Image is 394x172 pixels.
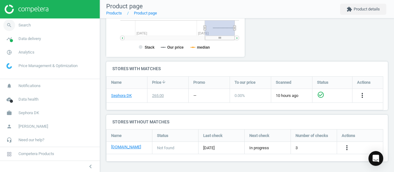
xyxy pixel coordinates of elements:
button: more_vert [359,92,366,100]
i: more_vert [343,144,351,151]
button: extensionProduct details [340,4,386,15]
span: Last check [203,133,223,138]
img: ajHJNr6hYgQAAAAASUVORK5CYII= [5,5,48,14]
span: 0.00 % [235,93,245,98]
span: Competera Products [18,151,54,157]
i: more_vert [359,92,366,99]
span: To our price [235,80,255,85]
i: headset_mic [3,134,15,146]
span: Next check [249,133,269,138]
span: Status [157,133,168,138]
span: Not found [157,145,174,151]
img: wGWNvw8QSZomAAAAABJRU5ErkJggg== [6,63,12,69]
a: Sephora DK [111,93,132,98]
i: chevron_left [87,163,94,170]
span: [PERSON_NAME] [18,124,48,129]
a: Products [106,11,122,15]
h4: Stores with matches [106,62,388,76]
i: person [3,121,15,132]
i: cloud_done [3,94,15,105]
span: Price [152,80,161,85]
span: Product page [106,2,143,10]
a: [DOMAIN_NAME] [111,144,141,150]
span: Price Management & Optimization [18,63,78,69]
span: Need our help? [18,137,44,143]
i: extension [347,6,352,12]
span: In progress [249,145,269,151]
span: Promo [193,80,205,85]
span: 10 hours ago [276,93,308,98]
span: Notifications [18,83,41,89]
h4: Stores without matches [106,115,388,129]
div: Open Intercom Messenger [368,151,383,166]
span: Scanned [276,80,291,85]
i: check_circle_outline [317,91,324,98]
i: pie_chart_outlined [3,46,15,58]
span: 3 [295,145,298,151]
span: [DATE] [203,145,240,151]
i: notifications [3,80,15,92]
i: work [3,107,15,119]
span: Number of checks [295,133,328,138]
span: Data health [18,97,38,102]
span: Name [111,133,122,138]
tspan: Our price [167,45,184,50]
span: Search [18,22,31,28]
span: Status [317,80,328,85]
i: arrow_downward [161,79,166,84]
button: more_vert [343,144,351,152]
span: Name [111,80,122,85]
div: 265.00 [152,93,164,98]
a: Product page [134,11,157,15]
button: chevron_left [83,162,98,170]
i: search [3,19,15,31]
div: — [193,93,196,98]
span: Analytics [18,50,34,55]
tspan: median [197,45,210,50]
i: timeline [3,33,15,45]
tspan: Stack [145,45,155,50]
span: Actions [357,80,371,85]
span: Actions [342,133,355,138]
span: Data delivery [18,36,41,42]
span: Sephora DK [18,110,39,116]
